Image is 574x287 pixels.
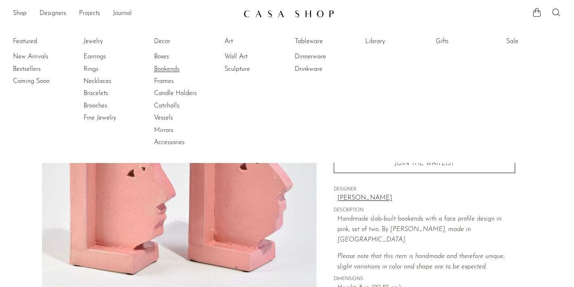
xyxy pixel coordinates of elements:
a: Drinkware [295,65,355,74]
span: DIMENSIONS [334,276,515,283]
a: Gifts [436,37,496,46]
a: Tableware [295,37,355,46]
ul: Featured [13,51,73,87]
a: Decor [154,37,214,46]
a: Wall Art [225,52,285,61]
a: Designers [40,8,66,19]
nav: Desktop navigation [13,7,237,21]
a: Bookends [154,65,214,74]
a: Projects [79,8,100,19]
a: Dinnerware [295,52,355,61]
a: Earrings [83,52,144,61]
ul: Jewelry [83,35,144,124]
a: Rings [83,65,144,74]
a: Boxes [154,52,214,61]
ul: Sale [506,35,567,51]
a: [PERSON_NAME] [337,193,515,204]
span: DESIGNER [334,186,515,193]
a: Journal [113,8,132,19]
ul: Gifts [436,35,496,51]
p: Handmade slab-built bookends with a face profile design in pink, set of two. B [337,214,515,245]
a: Frames [154,77,214,86]
span: DESCRIPTION [334,207,515,214]
a: Library [365,37,426,46]
a: Candle Holders [154,89,214,98]
a: Vessels [154,114,214,122]
a: Sale [506,37,567,46]
a: Brooches [83,101,144,110]
a: Jewelry [83,37,144,46]
ul: Library [365,35,426,51]
ul: Tableware [295,35,355,75]
a: Art [225,37,285,46]
ul: Art [225,35,285,75]
a: Necklaces [83,77,144,86]
button: JOIN THE WAITLIST [334,153,515,173]
a: Bestsellers [13,65,73,74]
a: Catchalls [154,101,214,110]
ul: Decor [154,35,214,149]
em: y [PERSON_NAME], made in [GEOGRAPHIC_DATA]. [337,226,471,243]
a: Mirrors [154,126,214,135]
a: Accessories [154,138,214,147]
em: Please note that this item is handmade and therefore unique; slight variations in color and shape... [337,253,505,270]
a: Sculpture [225,65,285,74]
ul: NEW HEADER MENU [13,7,237,21]
a: Shop [13,8,27,19]
a: Bracelets [83,89,144,98]
a: Fine Jewelry [83,114,144,122]
a: New Arrivals [13,52,73,61]
a: Coming Soon [13,77,73,86]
